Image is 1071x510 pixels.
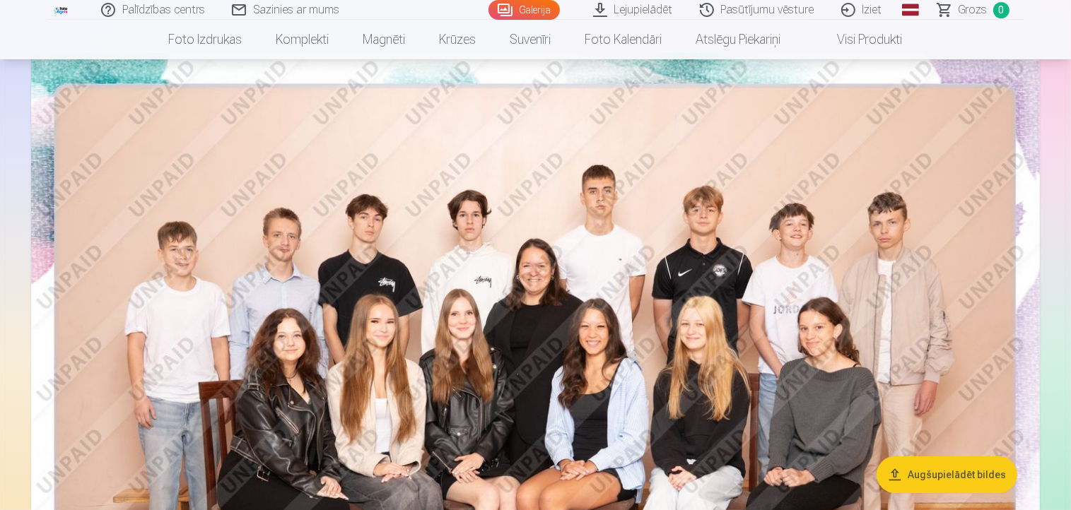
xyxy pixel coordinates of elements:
[798,20,920,59] a: Visi produkti
[679,20,798,59] a: Atslēgu piekariņi
[877,456,1017,493] button: Augšupielādēt bildes
[54,6,69,14] img: /fa1
[152,20,259,59] a: Foto izdrukas
[568,20,679,59] a: Foto kalendāri
[423,20,493,59] a: Krūzes
[493,20,568,59] a: Suvenīri
[346,20,423,59] a: Magnēti
[993,2,1009,18] span: 0
[259,20,346,59] a: Komplekti
[959,1,988,18] span: Grozs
